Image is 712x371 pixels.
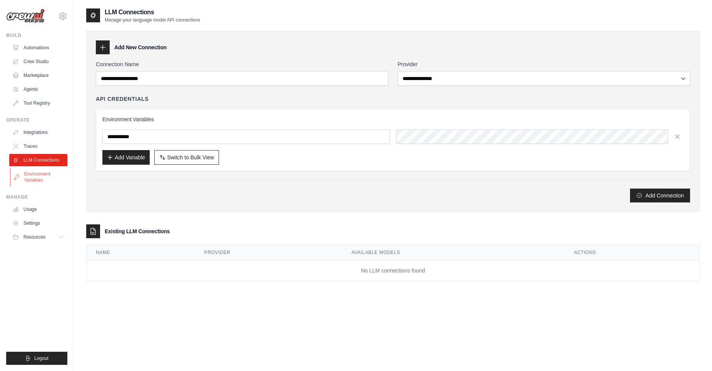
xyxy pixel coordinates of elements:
a: LLM Connections [9,154,67,166]
span: Switch to Bulk View [167,154,214,161]
a: Tool Registry [9,97,67,109]
th: Actions [565,245,699,261]
th: Provider [195,245,343,261]
a: Marketplace [9,69,67,82]
h3: Environment Variables [102,115,684,123]
h3: Add New Connection [114,43,167,51]
a: Traces [9,140,67,152]
a: Agents [9,83,67,95]
a: Integrations [9,126,67,139]
p: Manage your language model API connections [105,17,200,23]
span: Logout [34,355,48,361]
td: No LLM connections found [87,261,699,281]
button: Switch to Bulk View [154,150,219,165]
th: Available Models [342,245,565,261]
a: Usage [9,203,67,216]
span: Resources [23,234,45,240]
th: Name [87,245,195,261]
a: Settings [9,217,67,229]
label: Provider [398,60,690,68]
label: Connection Name [96,60,388,68]
img: Logo [6,9,45,23]
button: Logout [6,352,67,365]
div: Operate [6,117,67,123]
h2: LLM Connections [105,8,200,17]
button: Resources [9,231,67,243]
a: Environment Variables [10,168,68,186]
h4: API Credentials [96,95,149,103]
h3: Existing LLM Connections [105,227,170,235]
div: Build [6,32,67,38]
a: Automations [9,42,67,54]
a: Crew Studio [9,55,67,68]
div: Manage [6,194,67,200]
button: Add Variable [102,150,150,165]
button: Add Connection [630,189,690,202]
